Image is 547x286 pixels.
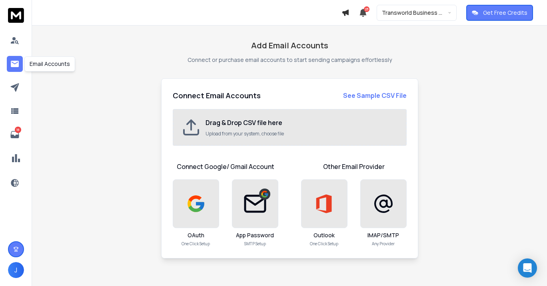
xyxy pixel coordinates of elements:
[7,127,23,143] a: 18
[182,241,210,247] p: One Click Setup
[188,231,204,239] h3: OAuth
[310,241,338,247] p: One Click Setup
[244,241,266,247] p: SMTP Setup
[466,5,533,21] button: Get Free Credits
[177,162,274,171] h1: Connect Google/ Gmail Account
[483,9,527,17] p: Get Free Credits
[364,6,369,12] span: 23
[518,258,537,278] div: Open Intercom Messenger
[382,9,448,17] p: Transworld Business Advisors of [GEOGRAPHIC_DATA]
[8,262,24,278] button: J
[372,241,395,247] p: Any Provider
[188,56,392,64] p: Connect or purchase email accounts to start sending campaigns effortlessly
[251,40,328,51] h1: Add Email Accounts
[206,118,398,127] h2: Drag & Drop CSV file here
[343,91,407,100] a: See Sample CSV File
[313,231,335,239] h3: Outlook
[236,231,274,239] h3: App Password
[323,162,385,171] h1: Other Email Provider
[15,127,21,133] p: 18
[173,90,261,101] h2: Connect Email Accounts
[24,56,75,71] div: Email Accounts
[206,131,398,137] p: Upload from your system, choose file
[367,231,399,239] h3: IMAP/SMTP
